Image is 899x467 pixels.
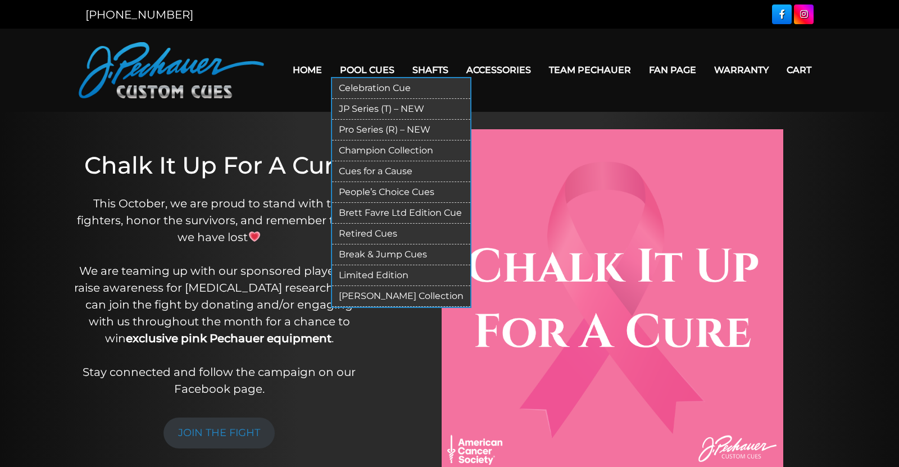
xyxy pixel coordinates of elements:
a: Limited Edition [332,265,470,286]
a: People’s Choice Cues [332,182,470,203]
a: Home [284,56,331,84]
a: JP Series (T) – NEW [332,99,470,120]
a: [PERSON_NAME] Collection [332,286,470,307]
a: Warranty [705,56,778,84]
a: Celebration Cue [332,78,470,99]
a: JOIN THE FIGHT [164,418,275,448]
strong: exclusive pink Pechauer equipment [126,332,332,345]
a: Break & Jump Cues [332,244,470,265]
a: Pro Series (R) – NEW [332,120,470,140]
img: Pechauer Custom Cues [79,42,264,98]
img: 💗 [249,231,260,242]
p: This October, we are proud to stand with the fighters, honor the survivors, and remember those we... [73,195,365,397]
h1: Chalk It Up For A Cure! [73,151,365,179]
a: Cues for a Cause [332,161,470,182]
a: Fan Page [640,56,705,84]
a: Team Pechauer [540,56,640,84]
a: Champion Collection [332,140,470,161]
a: Accessories [457,56,540,84]
a: Cart [778,56,820,84]
a: Brett Favre Ltd Edition Cue [332,203,470,224]
a: Pool Cues [331,56,403,84]
a: [PHONE_NUMBER] [85,8,193,21]
a: Shafts [403,56,457,84]
a: Retired Cues [332,224,470,244]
